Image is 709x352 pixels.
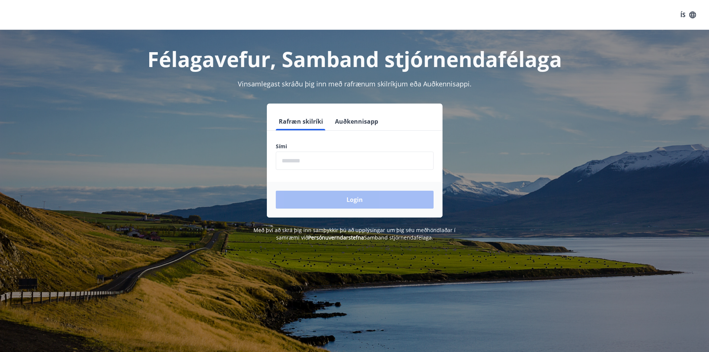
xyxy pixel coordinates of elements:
button: Auðkennisapp [332,112,381,130]
span: Vinsamlegast skráðu þig inn með rafrænum skilríkjum eða Auðkennisappi. [238,79,472,88]
a: Persónuverndarstefna [308,234,364,241]
label: Sími [276,143,434,150]
h1: Félagavefur, Samband stjórnendafélaga [96,45,614,73]
span: Með því að skrá þig inn samþykkir þú að upplýsingar um þig séu meðhöndlaðar í samræmi við Samband... [253,226,456,241]
button: Rafræn skilríki [276,112,326,130]
button: ÍS [676,8,700,22]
